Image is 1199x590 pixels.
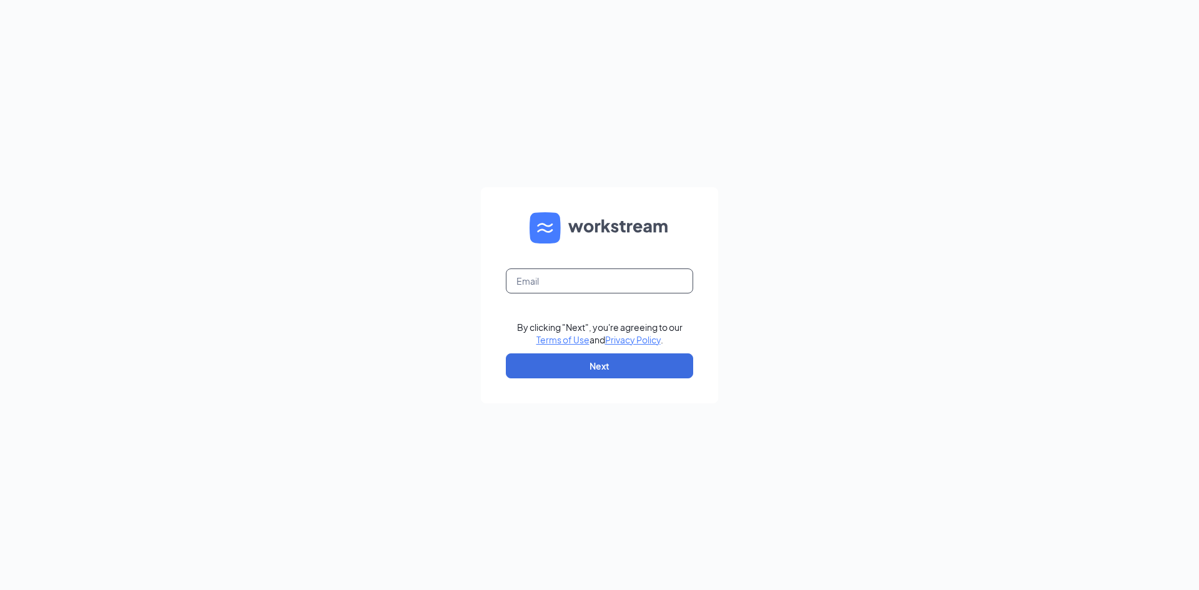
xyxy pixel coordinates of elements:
[517,321,683,346] div: By clicking "Next", you're agreeing to our and .
[506,353,693,378] button: Next
[530,212,669,243] img: WS logo and Workstream text
[536,334,590,345] a: Terms of Use
[605,334,661,345] a: Privacy Policy
[506,268,693,293] input: Email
